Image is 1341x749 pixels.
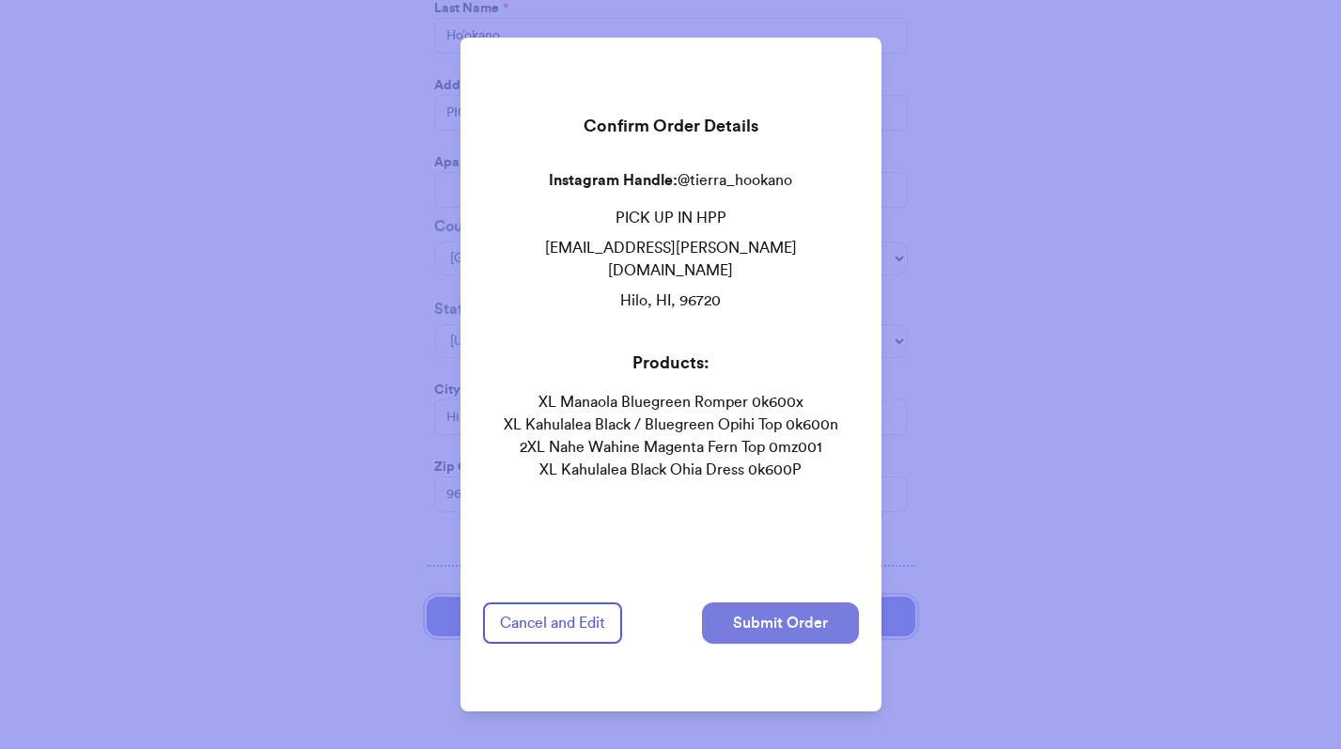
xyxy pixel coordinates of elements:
span: XL Kahulalea Black Ohia Dress 0k600P [483,459,859,481]
span: @ tierra_hookano [678,173,792,188]
p: Hilo, HI, 96720 [483,289,859,312]
span: XL Kahulalea Black / Bluegreen Opihi Top 0k600n [483,414,859,436]
button: Submit Order [702,602,859,644]
div: Products: [483,350,859,376]
p: PICK UP IN HPP [483,207,859,229]
span: XL Manaola Bluegreen Romper 0k600x [483,391,859,414]
div: Confirm Order Details [483,98,859,154]
p: [EMAIL_ADDRESS][PERSON_NAME][DOMAIN_NAME] [483,237,859,282]
button: Cancel and Edit [483,602,622,644]
span: 2XL Nahe Wahine Magenta Fern Top 0mz001 [483,436,859,459]
span: Instagram Handle: [549,173,678,188]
